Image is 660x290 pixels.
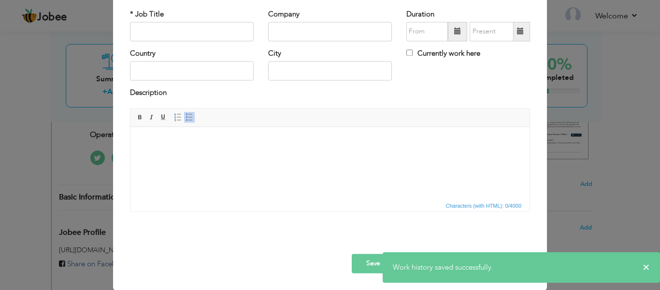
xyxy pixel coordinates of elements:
span: Work history saved successfully. [393,262,493,272]
label: Description [130,88,167,98]
input: Present [470,22,514,41]
iframe: Rich Text Editor, workEditor [130,127,530,199]
label: * Job Title [130,9,164,19]
a: Insert/Remove Bulleted List [184,112,195,122]
button: Save [352,254,395,273]
label: City [268,48,281,59]
a: Underline [158,112,169,122]
label: Company [268,9,300,19]
span: × [643,262,650,272]
label: Duration [406,9,434,19]
label: Country [130,48,156,59]
input: Currently work here [406,49,413,56]
a: Insert/Remove Numbered List [172,112,183,122]
span: Characters (with HTML): 0/4000 [444,201,524,210]
input: From [406,22,448,41]
label: Currently work here [406,48,480,59]
a: Italic [146,112,157,122]
div: Statistics [444,201,525,210]
a: Bold [135,112,145,122]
